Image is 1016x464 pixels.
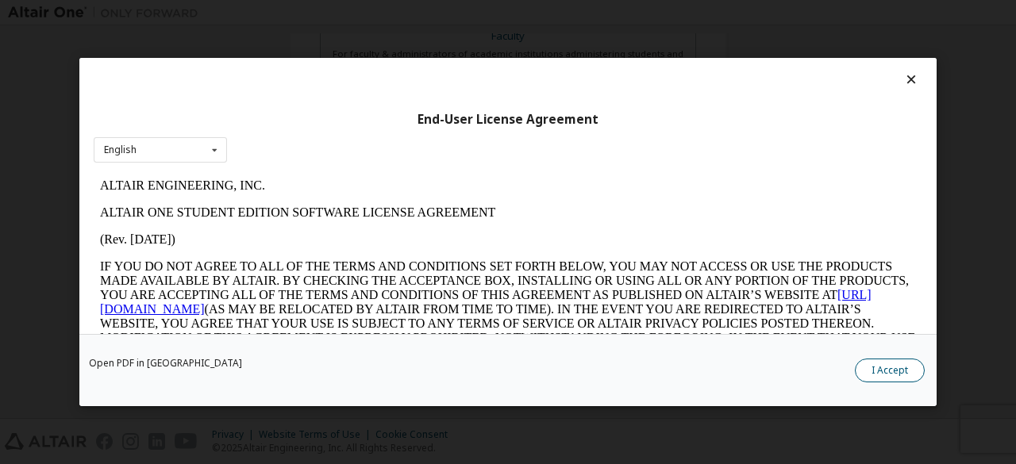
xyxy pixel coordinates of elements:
a: Open PDF in [GEOGRAPHIC_DATA] [89,359,242,368]
p: (Rev. [DATE]) [6,60,822,75]
p: ALTAIR ONE STUDENT EDITION SOFTWARE LICENSE AGREEMENT [6,33,822,48]
button: I Accept [855,359,925,382]
div: End-User License Agreement [94,112,922,128]
a: [URL][DOMAIN_NAME] [6,116,778,144]
p: IF YOU DO NOT AGREE TO ALL OF THE TERMS AND CONDITIONS SET FORTH BELOW, YOU MAY NOT ACCESS OR USE... [6,87,822,201]
p: ALTAIR ENGINEERING, INC. [6,6,822,21]
div: English [104,145,137,155]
